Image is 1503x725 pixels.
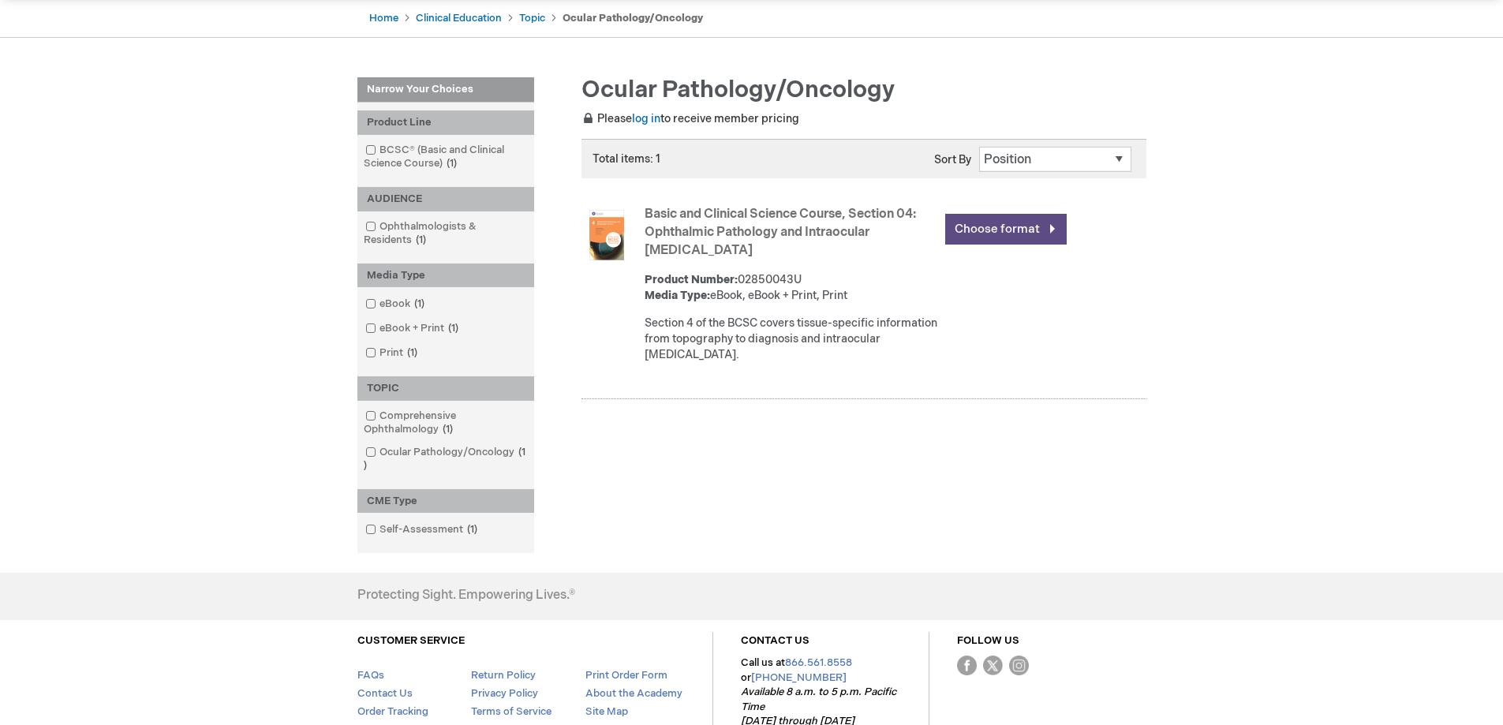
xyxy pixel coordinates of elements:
[357,263,534,288] div: Media Type
[957,656,977,675] img: Facebook
[581,76,895,104] span: Ocular Pathology/Oncology
[361,321,465,336] a: eBook + Print1
[364,446,525,472] span: 1
[741,634,809,647] a: CONTACT US
[361,346,424,361] a: Print1
[357,589,575,603] h4: Protecting Sight. Empowering Lives.®
[957,634,1019,647] a: FOLLOW US
[361,297,431,312] a: eBook1
[581,210,632,260] img: Basic and Clinical Science Course, Section 04: Ophthalmic Pathology and Intraocular Tumors
[581,112,799,125] span: Please to receive member pricing
[934,153,971,166] label: Sort By
[519,12,545,24] a: Topic
[357,77,534,103] strong: Narrow Your Choices
[585,687,682,700] a: About the Academy
[361,143,530,171] a: BCSC® (Basic and Clinical Science Course)1
[361,219,530,248] a: Ophthalmologists & Residents1
[357,489,534,514] div: CME Type
[463,523,481,536] span: 1
[357,187,534,211] div: AUDIENCE
[357,705,428,718] a: Order Tracking
[357,669,384,682] a: FAQs
[416,12,502,24] a: Clinical Education
[357,687,413,700] a: Contact Us
[751,671,847,684] a: [PHONE_NUMBER]
[439,423,457,435] span: 1
[361,522,484,537] a: Self-Assessment1
[357,376,534,401] div: TOPIC
[785,656,852,669] a: 866.561.8558
[471,687,538,700] a: Privacy Policy
[444,322,462,334] span: 1
[645,316,937,363] div: Section 4 of the BCSC covers tissue-specific information from topography to diagnosis and intraoc...
[1009,656,1029,675] img: instagram
[585,705,628,718] a: Site Map
[983,656,1003,675] img: Twitter
[412,234,430,246] span: 1
[403,346,421,359] span: 1
[585,669,667,682] a: Print Order Form
[563,12,703,24] strong: Ocular Pathology/Oncology
[945,214,1067,245] a: Choose format
[369,12,398,24] a: Home
[593,152,660,166] span: Total items: 1
[645,273,738,286] strong: Product Number:
[645,207,916,258] a: Basic and Clinical Science Course, Section 04: Ophthalmic Pathology and Intraocular [MEDICAL_DATA]
[361,409,530,437] a: Comprehensive Ophthalmology1
[357,110,534,135] div: Product Line
[471,705,551,718] a: Terms of Service
[645,289,710,302] strong: Media Type:
[632,112,660,125] a: log in
[357,634,465,647] a: CUSTOMER SERVICE
[645,272,937,304] div: 02850043U eBook, eBook + Print, Print
[471,669,536,682] a: Return Policy
[361,445,530,473] a: Ocular Pathology/Oncology1
[410,297,428,310] span: 1
[443,157,461,170] span: 1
